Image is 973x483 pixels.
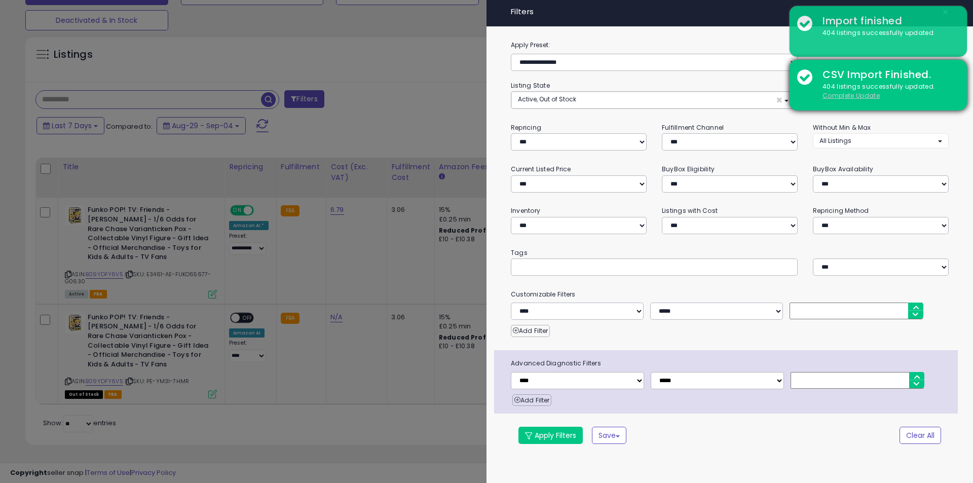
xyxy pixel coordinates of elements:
small: BuyBox Availability [813,165,873,173]
small: Inventory [511,206,540,215]
label: Apply Preset: [503,40,956,51]
button: × [938,5,953,19]
small: Repricing [511,123,541,132]
button: Save [592,427,626,444]
small: Listing State [511,81,550,90]
span: × [942,5,949,19]
button: Add Filter [511,325,550,337]
small: Listings with Cost [662,206,718,215]
div: Import finished [815,14,959,28]
span: × [776,95,782,105]
div: 404 listings successfully updated. [815,28,959,38]
small: Repricing Method [813,206,869,215]
small: BuyBox Eligibility [662,165,715,173]
button: All Listings [813,133,949,148]
small: Current Listed Price [511,165,571,173]
small: Fulfillment Channel [662,123,724,132]
div: CSV Import Finished. [815,67,959,82]
small: Without Min & Max [813,123,871,132]
h4: Filters [511,8,949,16]
span: All Listings [819,136,851,145]
small: Tags [503,247,956,258]
button: Clear All [900,427,941,444]
span: Active, Out of Stock [518,95,576,103]
span: Advanced Diagnostic Filters [503,358,958,369]
div: 404 listings successfully updated. [815,82,959,101]
u: Complete Update [822,91,880,100]
button: Active, Out of Stock × [511,92,795,108]
button: Apply Filters [518,427,583,444]
button: Add Filter [512,394,551,406]
small: Customizable Filters [503,289,956,300]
